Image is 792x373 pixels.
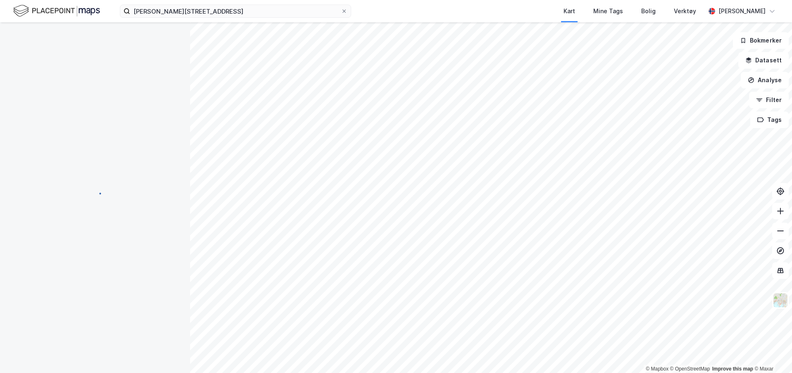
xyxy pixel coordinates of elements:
[741,72,789,88] button: Analyse
[749,92,789,108] button: Filter
[750,112,789,128] button: Tags
[130,5,341,17] input: Søk på adresse, matrikkel, gårdeiere, leietakere eller personer
[641,6,656,16] div: Bolig
[674,6,696,16] div: Verktøy
[751,333,792,373] div: Kontrollprogram for chat
[712,366,753,372] a: Improve this map
[593,6,623,16] div: Mine Tags
[13,4,100,18] img: logo.f888ab2527a4732fd821a326f86c7f29.svg
[751,333,792,373] iframe: Chat Widget
[670,366,710,372] a: OpenStreetMap
[738,52,789,69] button: Datasett
[773,292,788,308] img: Z
[718,6,766,16] div: [PERSON_NAME]
[733,32,789,49] button: Bokmerker
[88,186,102,200] img: spinner.a6d8c91a73a9ac5275cf975e30b51cfb.svg
[564,6,575,16] div: Kart
[646,366,668,372] a: Mapbox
